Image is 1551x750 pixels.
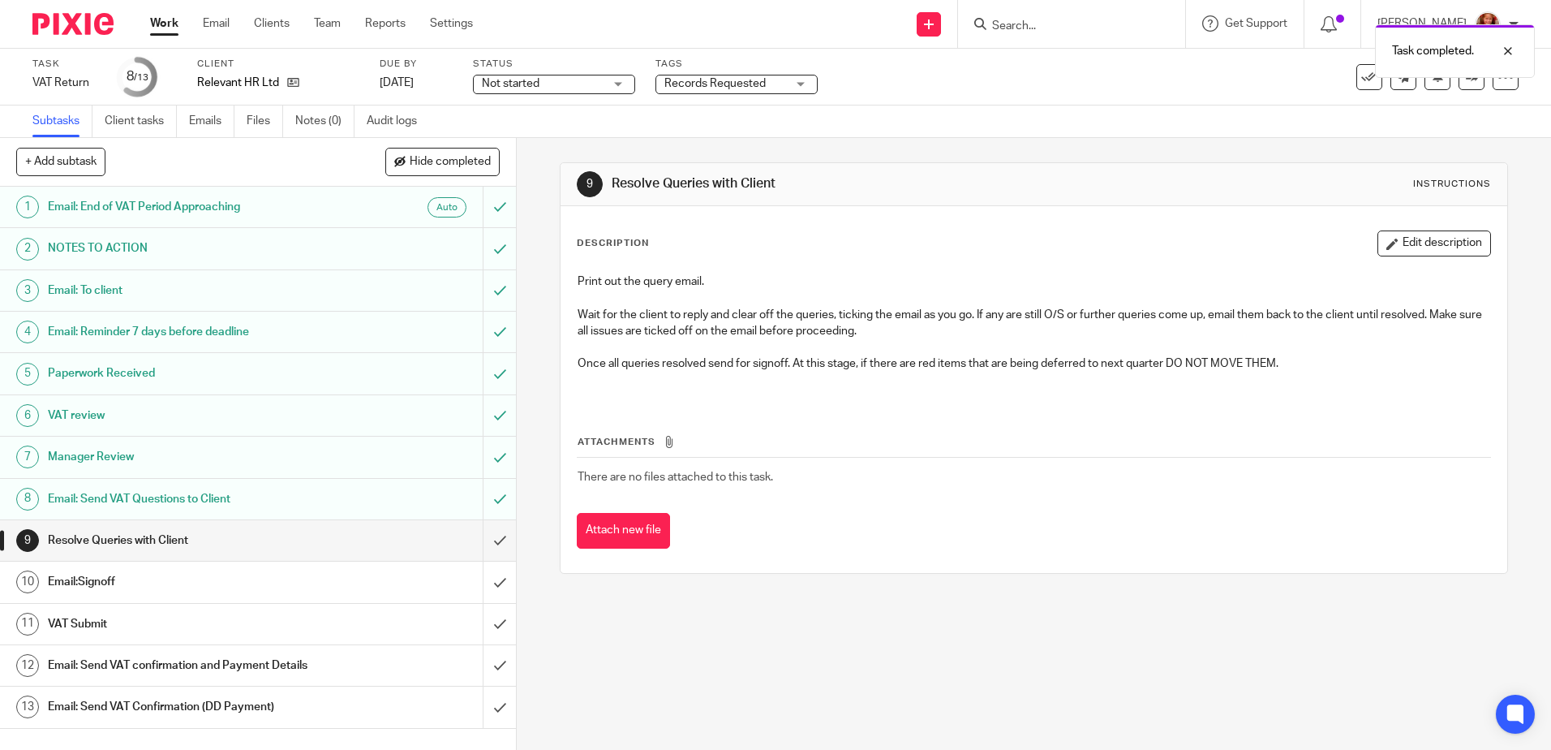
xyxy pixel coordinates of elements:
[197,58,359,71] label: Client
[197,75,279,91] p: Relevant HR Ltd
[150,15,178,32] a: Work
[16,404,39,427] div: 6
[16,279,39,302] div: 3
[203,15,230,32] a: Email
[367,106,429,137] a: Audit logs
[427,197,466,218] div: Auto
[48,195,327,219] h1: Email: End of VAT Period Approaching
[482,78,539,89] span: Not started
[1392,43,1474,59] p: Task completed.
[295,106,354,137] a: Notes (0)
[105,106,177,137] a: Client tasks
[16,238,39,261] div: 2
[1377,231,1491,256] button: Edit description
[32,13,114,35] img: Pixie
[48,695,327,719] h1: Email: Send VAT Confirmation (DD Payment)
[473,58,635,71] label: Status
[48,236,327,261] h1: NOTES TO ACTION
[664,78,766,89] span: Records Requested
[32,106,92,137] a: Subtasks
[16,613,39,636] div: 11
[16,148,105,175] button: + Add subtask
[1413,178,1491,191] div: Instructions
[430,15,473,32] a: Settings
[577,237,649,250] p: Description
[410,156,491,169] span: Hide completed
[32,58,97,71] label: Task
[16,488,39,511] div: 8
[247,106,283,137] a: Files
[16,529,39,552] div: 9
[134,73,148,82] small: /13
[578,274,1489,290] p: Print out the query email.
[254,15,290,32] a: Clients
[48,653,327,678] h1: Email: Send VAT confirmation and Payment Details
[48,612,327,636] h1: VAT Submit
[16,571,39,593] div: 10
[365,15,406,32] a: Reports
[48,361,327,386] h1: Paperwork Received
[577,171,603,197] div: 9
[48,320,327,344] h1: Email: Reminder 7 days before deadline
[16,446,39,468] div: 7
[16,654,39,677] div: 12
[578,356,1489,372] p: Once all queries resolved send for signoff. At this stage, if there are red items that are being ...
[578,307,1489,340] p: Wait for the client to reply and clear off the queries, ticking the email as you go. If any are s...
[16,363,39,386] div: 5
[48,487,327,511] h1: Email: Send VAT Questions to Client
[189,106,234,137] a: Emails
[380,77,414,88] span: [DATE]
[48,528,327,553] h1: Resolve Queries with Client
[578,472,773,483] span: There are no files attached to this task.
[385,148,500,175] button: Hide completed
[16,321,39,343] div: 4
[577,513,670,550] button: Attach new file
[48,445,327,469] h1: Manager Review
[1475,11,1501,37] img: sallycropped.JPG
[48,570,327,594] h1: Email:Signoff
[32,75,97,91] div: VAT Return
[380,58,453,71] label: Due by
[16,696,39,718] div: 13
[48,403,327,428] h1: VAT review
[578,437,655,446] span: Attachments
[314,15,341,32] a: Team
[612,175,1068,192] h1: Resolve Queries with Client
[655,58,818,71] label: Tags
[127,67,148,86] div: 8
[16,196,39,218] div: 1
[48,278,327,303] h1: Email: To client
